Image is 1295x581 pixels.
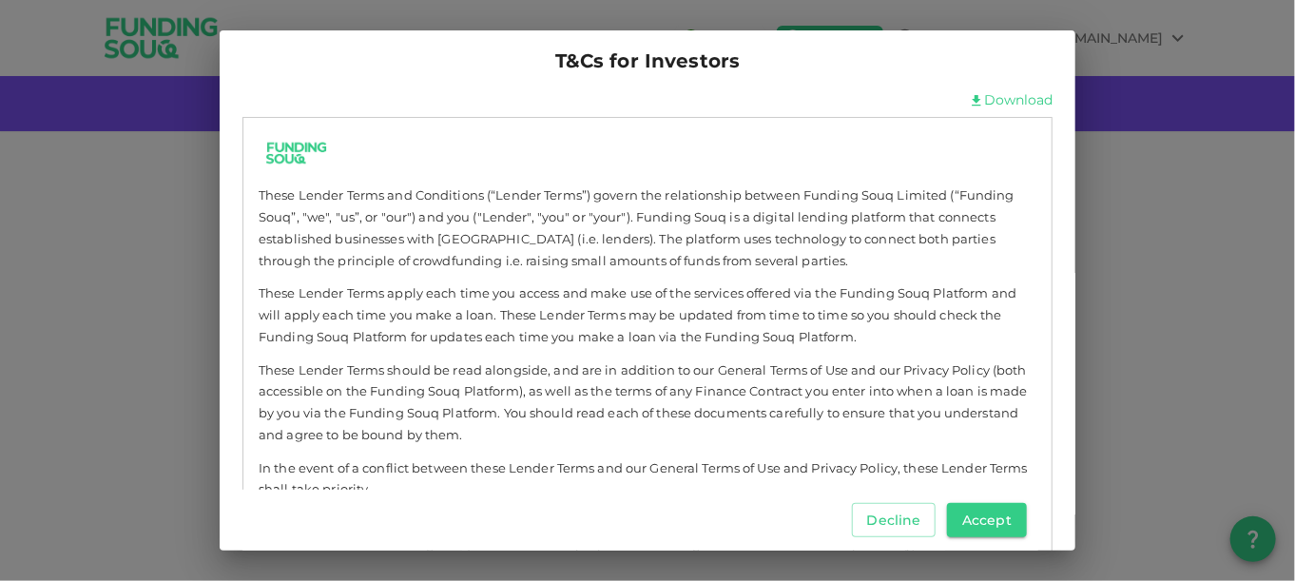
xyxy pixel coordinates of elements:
[259,359,1036,446] span: These Lender Terms should be read alongside, and are in addition to our General Terms of Use and ...
[852,503,937,537] button: Decline
[947,503,1027,537] button: Accept
[984,91,1053,109] a: Download
[555,46,741,76] span: T&Cs for Investors
[259,282,1036,347] span: These Lender Terms apply each time you access and make use of the services offered via the Fundin...
[259,457,1036,501] span: In the event of a conflict between these Lender Terms and our General Terms of Use and Privacy Po...
[259,133,1036,173] a: logo
[259,184,1036,271] span: These Lender Terms and Conditions (“Lender Terms”) govern the relationship between Funding Souq L...
[259,133,335,173] img: logo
